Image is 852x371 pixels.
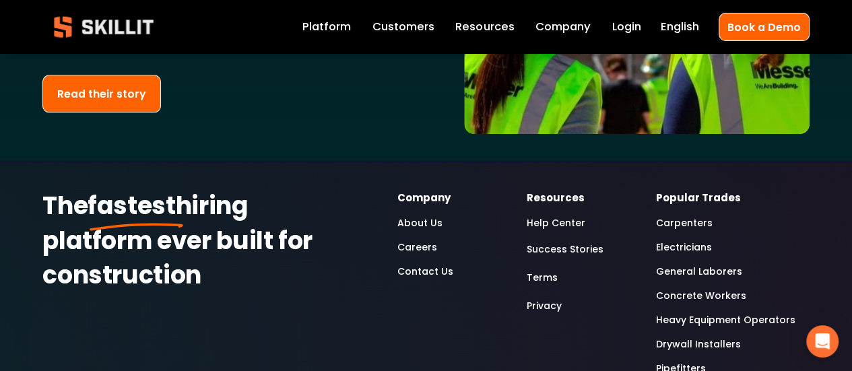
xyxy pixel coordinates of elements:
strong: Resources [527,190,585,207]
a: carpenters [90,5,172,24]
a: Read their story [42,75,161,112]
a: Privacy [527,296,562,316]
a: Help Center [527,215,585,231]
strong: The [42,187,88,229]
a: Book a Demo [719,13,810,40]
span: Resources [455,19,514,36]
a: Success Stories [527,240,603,259]
a: General Laborers [655,263,742,279]
a: Terms [527,268,558,288]
a: Electricians [655,239,711,255]
a: Customers [372,18,434,36]
div: language picker [661,18,699,36]
strong: Company [397,190,451,207]
span: English [661,19,699,36]
a: folder dropdown [455,18,514,36]
strong: fastest [88,187,175,229]
a: Company [535,18,591,36]
a: Careers [397,239,437,255]
a: Contact Us [397,263,453,279]
div: Open Intercom Messenger [806,325,839,358]
strong: hiring platform ever built for construction [42,187,317,298]
a: Drywall Installers [655,336,740,352]
a: Heavy Equipment Operators [655,312,795,328]
a: About Us [397,215,443,231]
a: Carpenters [655,215,712,231]
img: Skillit [42,7,165,47]
a: Concrete Workers [655,288,746,304]
a: Platform [302,18,351,36]
a: Login [612,18,641,36]
strong: Popular Trades [655,190,740,207]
